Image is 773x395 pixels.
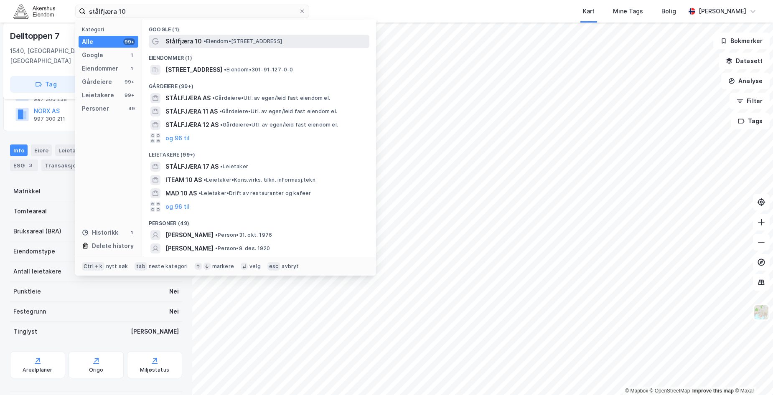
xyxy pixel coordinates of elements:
span: STÅLFJÆRA 12 AS [165,120,219,130]
button: og 96 til [165,202,190,212]
div: [PERSON_NAME] [131,327,179,337]
span: Leietaker • Drift av restauranter og kafeer [198,190,311,197]
img: Z [753,304,769,320]
span: [PERSON_NAME] [165,243,214,253]
div: Tomteareal [13,206,47,216]
div: 1 [128,229,135,236]
div: Personer (49) [142,213,376,228]
div: Leietakere (99+) [142,145,376,160]
span: • [212,95,215,101]
span: STÅLFJÆRA 17 AS [165,162,219,172]
div: Bruksareal (BRA) [13,226,61,236]
img: akershus-eiendom-logo.9091f326c980b4bce74ccdd9f866810c.svg [13,4,55,18]
div: Historikk [82,228,118,238]
div: Punktleie [13,286,41,296]
div: Nei [169,286,179,296]
div: Kategori [82,26,138,33]
div: Arealplaner [23,367,52,373]
div: Matrikkel [13,186,41,196]
span: ITEAM 10 AS [165,175,202,185]
span: • [224,66,226,73]
button: Analyse [721,73,770,89]
div: Eiendommer [82,63,118,73]
span: [PERSON_NAME] [165,230,214,240]
span: • [220,122,223,128]
button: Datasett [719,53,770,69]
div: Gårdeiere [82,77,112,87]
div: Google [82,50,103,60]
button: Tag [10,76,82,93]
span: • [203,38,206,44]
div: 1 [128,65,135,72]
input: Søk på adresse, matrikkel, gårdeiere, leietakere eller personer [86,5,299,18]
div: Eiendommer (1) [142,48,376,63]
div: 99+ [123,78,135,85]
span: • [215,232,218,238]
button: Tags [731,113,770,129]
div: Delitoppen 7 [10,29,61,43]
iframe: Chat Widget [731,355,773,395]
div: Origo [89,367,104,373]
span: • [215,245,218,251]
span: Person • 9. des. 1920 [215,245,270,252]
a: Mapbox [625,388,648,394]
div: tab [135,262,147,271]
div: neste kategori [149,263,188,270]
span: • [220,163,223,170]
span: [STREET_ADDRESS] [165,65,222,75]
div: 3 [26,161,35,170]
span: Eiendom • [STREET_ADDRESS] [203,38,282,45]
button: Bokmerker [713,33,770,49]
div: 99+ [123,38,135,45]
div: Personer [82,104,109,114]
div: nytt søk [106,263,128,270]
div: esc [267,262,280,271]
div: velg [249,263,261,270]
div: 997 300 211 [34,116,65,122]
a: OpenStreetMap [650,388,690,394]
div: Bolig [661,6,676,16]
div: Leietakere [55,144,92,156]
div: Delete history [92,241,134,251]
div: Alle [82,37,93,47]
span: Gårdeiere • Utl. av egen/leid fast eiendom el. [212,95,330,101]
div: Tinglyst [13,327,37,337]
span: STÅLFJÆRA 11 AS [165,106,218,116]
div: Miljøstatus [140,367,169,373]
div: Mine Tags [613,6,643,16]
div: 1540, [GEOGRAPHIC_DATA], [GEOGRAPHIC_DATA] [10,46,147,66]
div: 1 [128,52,135,58]
a: Improve this map [692,388,734,394]
span: MAD 10 AS [165,188,197,198]
button: og 96 til [165,133,190,143]
span: Gårdeiere • Utl. av egen/leid fast eiendom el. [219,108,337,115]
div: avbryt [282,263,299,270]
div: Festegrunn [13,306,46,317]
div: [PERSON_NAME] [699,6,746,16]
span: Leietaker • Kons.virks. tilkn. informasj.tekn. [203,177,317,183]
div: Gårdeiere (99+) [142,76,376,91]
div: Google (1) [142,20,376,35]
div: Nei [169,306,179,317]
span: • [198,190,201,196]
div: Ctrl + k [82,262,104,271]
span: Leietaker [220,163,248,170]
div: Kart [583,6,595,16]
span: STÅLFJÆRA AS [165,93,211,103]
span: • [203,177,206,183]
div: ESG [10,160,38,171]
span: Gårdeiere • Utl. av egen/leid fast eiendom el. [220,122,338,128]
div: Transaksjoner [41,160,99,171]
div: Info [10,144,28,156]
div: Antall leietakere [13,266,61,276]
span: Person • 31. okt. 1976 [215,232,272,238]
div: markere [212,263,234,270]
span: • [219,108,222,114]
div: Eiere [31,144,52,156]
div: Kontrollprogram for chat [731,355,773,395]
button: Filter [730,93,770,109]
span: Eiendom • 301-91-127-0-0 [224,66,293,73]
div: 99+ [123,92,135,99]
div: 49 [128,105,135,112]
span: Stålfjæra 10 [165,36,202,46]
